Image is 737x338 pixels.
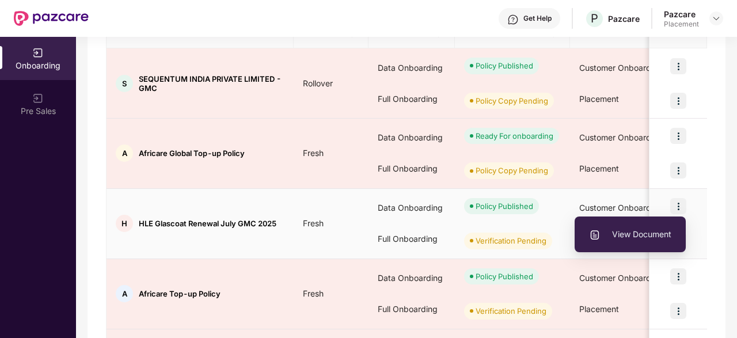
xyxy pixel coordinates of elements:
[476,305,546,317] div: Verification Pending
[476,95,548,107] div: Policy Copy Pending
[32,47,44,59] img: svg+xml;base64,PHN2ZyB3aWR0aD0iMjAiIGhlaWdodD0iMjAiIHZpZXdCb3g9IjAgMCAyMCAyMCIgZmlsbD0ibm9uZSIgeG...
[579,63,663,73] span: Customer Onboarding
[664,20,699,29] div: Placement
[670,303,686,319] img: icon
[579,273,663,283] span: Customer Onboarding
[14,11,89,26] img: New Pazcare Logo
[670,128,686,144] img: icon
[712,14,721,23] img: svg+xml;base64,PHN2ZyBpZD0iRHJvcGRvd24tMzJ4MzIiIHhtbG5zPSJodHRwOi8vd3d3LnczLm9yZy8yMDAwL3N2ZyIgd2...
[368,294,455,325] div: Full Onboarding
[294,78,342,88] span: Rollover
[476,130,553,142] div: Ready For onboarding
[368,52,455,83] div: Data Onboarding
[139,289,221,298] span: Africare Top-up Policy
[476,165,548,176] div: Policy Copy Pending
[476,200,533,212] div: Policy Published
[368,153,455,184] div: Full Onboarding
[368,263,455,294] div: Data Onboarding
[670,198,686,214] img: icon
[589,228,671,241] span: View Document
[591,12,598,25] span: P
[294,218,333,228] span: Fresh
[579,164,619,173] span: Placement
[116,215,133,232] div: H
[523,14,552,23] div: Get Help
[294,288,333,298] span: Fresh
[139,149,245,158] span: Africare Global Top-up Policy
[579,132,663,142] span: Customer Onboarding
[608,13,640,24] div: Pazcare
[476,271,533,282] div: Policy Published
[579,203,663,212] span: Customer Onboarding
[670,58,686,74] img: icon
[116,285,133,302] div: A
[368,83,455,115] div: Full Onboarding
[579,94,619,104] span: Placement
[368,223,455,255] div: Full Onboarding
[139,219,276,228] span: HLE Glascoat Renewal July GMC 2025
[670,268,686,284] img: icon
[579,304,619,314] span: Placement
[476,235,546,246] div: Verification Pending
[670,93,686,109] img: icon
[670,162,686,179] img: icon
[294,148,333,158] span: Fresh
[476,60,533,71] div: Policy Published
[139,74,284,93] span: SEQUENTUM INDIA PRIVATE LIMITED - GMC
[368,122,455,153] div: Data Onboarding
[32,93,44,104] img: svg+xml;base64,PHN2ZyB3aWR0aD0iMjAiIGhlaWdodD0iMjAiIHZpZXdCb3g9IjAgMCAyMCAyMCIgZmlsbD0ibm9uZSIgeG...
[589,229,601,241] img: svg+xml;base64,PHN2ZyBpZD0iVXBsb2FkX0xvZ3MiIGRhdGEtbmFtZT0iVXBsb2FkIExvZ3MiIHhtbG5zPSJodHRwOi8vd3...
[116,145,133,162] div: A
[664,9,699,20] div: Pazcare
[507,14,519,25] img: svg+xml;base64,PHN2ZyBpZD0iSGVscC0zMngzMiIgeG1sbnM9Imh0dHA6Ly93d3cudzMub3JnLzIwMDAvc3ZnIiB3aWR0aD...
[368,192,455,223] div: Data Onboarding
[116,75,133,92] div: S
